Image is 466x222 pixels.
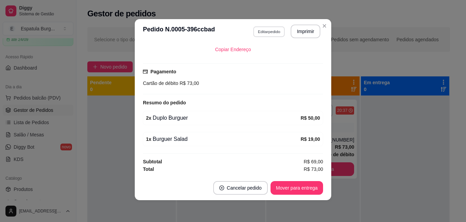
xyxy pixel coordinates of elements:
[304,165,323,173] span: R$ 73,00
[143,69,148,74] span: credit-card
[146,135,301,143] div: Burguer Salad
[301,136,320,142] strong: R$ 19,00
[253,26,285,37] button: Editarpedido
[146,114,301,122] div: Duplo Burguer
[213,181,268,195] button: close-circleCancelar pedido
[301,115,320,121] strong: R$ 50,00
[146,115,151,121] strong: 2 x
[143,100,186,105] strong: Resumo do pedido
[271,181,323,195] button: Mover para entrega
[319,20,330,31] button: Close
[178,80,199,86] span: R$ 73,00
[304,158,323,165] span: R$ 69,00
[143,25,215,38] h3: Pedido N. 0005-396ccbad
[291,25,320,38] button: Imprimir
[143,166,154,172] strong: Total
[219,186,224,190] span: close-circle
[143,159,162,164] strong: Subtotal
[146,136,151,142] strong: 1 x
[143,80,178,86] span: Cartão de débito
[150,69,176,74] strong: Pagamento
[209,43,256,56] button: Copiar Endereço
